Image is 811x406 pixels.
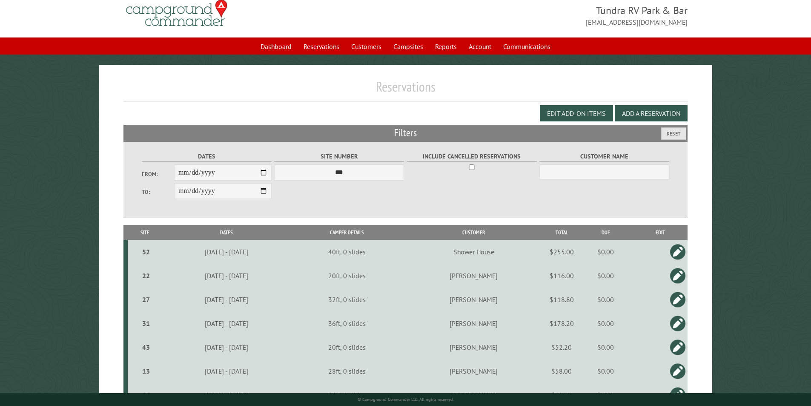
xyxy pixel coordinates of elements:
a: Account [464,38,496,55]
td: 20ft, 0 slides [291,335,403,359]
a: Communications [498,38,556,55]
td: [PERSON_NAME] [403,264,544,288]
div: [DATE] - [DATE] [163,248,289,256]
th: Site [128,225,162,240]
label: Site Number [274,152,404,161]
td: $116.00 [544,264,579,288]
label: Customer Name [539,152,669,161]
th: Due [579,225,633,240]
td: $0.00 [579,359,633,383]
a: Customers [346,38,387,55]
td: $118.80 [544,288,579,311]
label: Dates [142,152,272,161]
td: [PERSON_NAME] [403,335,544,359]
td: $178.20 [544,311,579,335]
div: [DATE] - [DATE] [163,295,289,304]
div: 43 [131,343,161,351]
div: [DATE] - [DATE] [163,391,289,399]
th: Camper Details [291,225,403,240]
td: $0.00 [579,311,633,335]
div: 22 [131,271,161,280]
td: [PERSON_NAME] [403,359,544,383]
td: 20ft, 0 slides [291,264,403,288]
button: Edit Add-on Items [540,105,613,121]
div: 27 [131,295,161,304]
div: [DATE] - [DATE] [163,271,289,280]
td: 40ft, 0 slides [291,240,403,264]
button: Add a Reservation [615,105,688,121]
label: Include Cancelled Reservations [407,152,537,161]
a: Reservations [298,38,344,55]
div: 14 [131,391,161,399]
td: $0.00 [579,288,633,311]
span: Tundra RV Park & Bar [EMAIL_ADDRESS][DOMAIN_NAME] [406,3,688,27]
th: Dates [162,225,291,240]
div: [DATE] - [DATE] [163,343,289,351]
td: Shower House [403,240,544,264]
th: Edit [633,225,688,240]
td: $0.00 [579,240,633,264]
a: Dashboard [255,38,297,55]
td: $52.20 [544,335,579,359]
div: [DATE] - [DATE] [163,367,289,375]
small: © Campground Commander LLC. All rights reserved. [358,397,454,402]
h2: Filters [123,125,688,141]
a: Reports [430,38,462,55]
div: [DATE] - [DATE] [163,319,289,328]
a: Campsites [388,38,428,55]
button: Reset [661,127,686,140]
th: Customer [403,225,544,240]
td: $58.00 [544,359,579,383]
h1: Reservations [123,78,688,102]
td: 32ft, 0 slides [291,288,403,311]
td: $0.00 [579,264,633,288]
label: To: [142,188,174,196]
td: 36ft, 0 slides [291,311,403,335]
td: [PERSON_NAME] [403,288,544,311]
td: 28ft, 0 slides [291,359,403,383]
td: $255.00 [544,240,579,264]
div: 52 [131,248,161,256]
div: 31 [131,319,161,328]
td: $0.00 [579,335,633,359]
td: [PERSON_NAME] [403,311,544,335]
th: Total [544,225,579,240]
div: 13 [131,367,161,375]
label: From: [142,170,174,178]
